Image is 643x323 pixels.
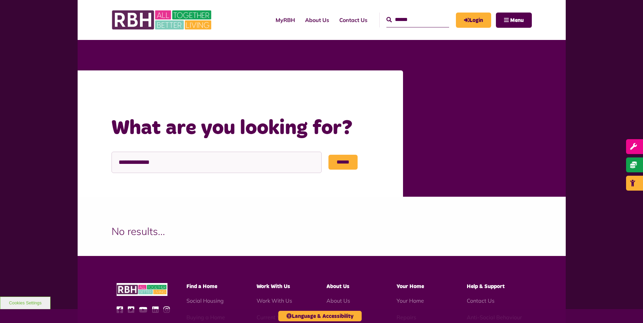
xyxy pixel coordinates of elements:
a: About Us [326,297,350,304]
a: Contact Us [334,11,373,29]
button: Navigation [496,13,532,28]
a: About Us [300,11,334,29]
a: MyRBH [456,13,491,28]
iframe: Netcall Web Assistant for live chat [612,293,643,323]
a: MyRBH [270,11,300,29]
span: Find a Home [186,284,217,289]
p: No results... [112,224,532,239]
a: What are you looking for? [176,89,253,97]
h1: What are you looking for? [112,115,389,142]
a: Home [150,89,167,97]
a: Social Housing [186,297,224,304]
img: RBH [112,7,213,33]
span: Your Home [397,284,424,289]
a: Your Home [397,297,424,304]
span: Help & Support [467,284,505,289]
span: About Us [326,284,349,289]
a: Work With Us [257,297,292,304]
span: Menu [510,18,524,23]
a: Contact Us [467,297,495,304]
button: Language & Accessibility [278,311,362,321]
img: RBH [117,283,167,296]
span: Work With Us [257,284,290,289]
